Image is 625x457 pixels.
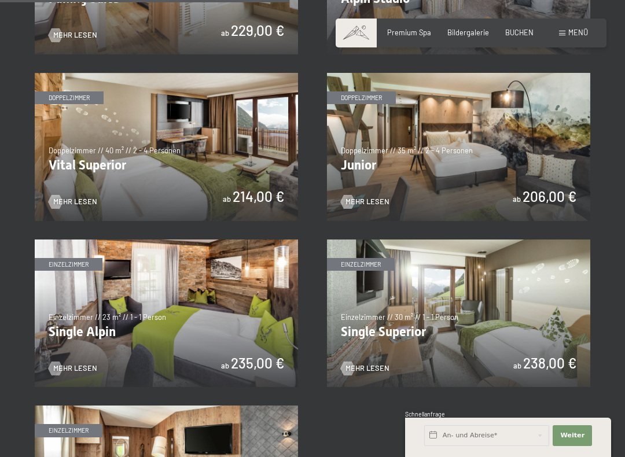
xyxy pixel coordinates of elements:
[553,425,592,446] button: Weiter
[49,363,97,374] a: Mehr Lesen
[341,363,389,374] a: Mehr Lesen
[327,73,590,79] a: Junior
[341,197,389,207] a: Mehr Lesen
[447,28,489,37] a: Bildergalerie
[345,197,389,207] span: Mehr Lesen
[387,28,431,37] a: Premium Spa
[345,363,389,374] span: Mehr Lesen
[405,411,445,418] span: Schnellanfrage
[35,73,298,79] a: Vital Superior
[327,239,590,388] img: Single Superior
[35,73,298,221] img: Vital Superior
[49,197,97,207] a: Mehr Lesen
[327,239,590,245] a: Single Superior
[53,363,97,374] span: Mehr Lesen
[53,197,97,207] span: Mehr Lesen
[327,73,590,221] img: Junior
[568,28,588,37] span: Menü
[35,239,298,388] img: Single Alpin
[560,431,584,440] span: Weiter
[505,28,534,37] a: BUCHEN
[49,30,97,40] a: Mehr Lesen
[53,30,97,40] span: Mehr Lesen
[35,239,298,245] a: Single Alpin
[35,406,298,411] a: Single Relax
